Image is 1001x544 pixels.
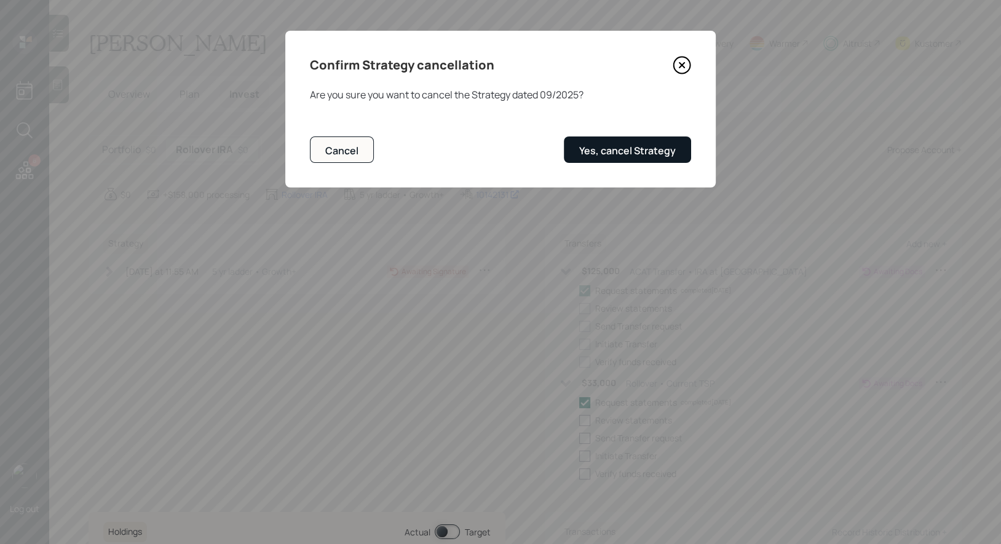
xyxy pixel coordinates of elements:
div: Cancel [325,144,358,157]
button: Cancel [310,136,374,163]
h4: Confirm Strategy cancellation [310,55,494,75]
button: Yes, cancel Strategy [564,136,691,163]
div: Are you sure you want to cancel the Strategy dated 09/2025 ? [310,87,691,102]
div: Yes, cancel Strategy [579,144,676,157]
